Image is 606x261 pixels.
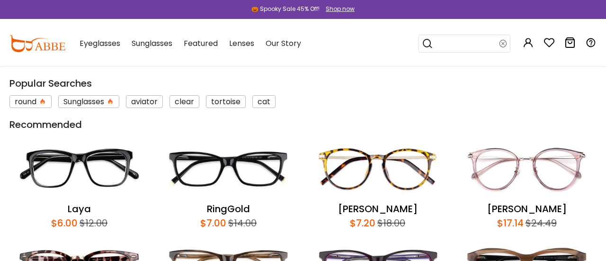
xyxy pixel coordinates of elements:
img: abbeglasses.com [9,35,65,52]
span: Featured [184,38,218,49]
div: $18.00 [375,216,405,230]
a: [PERSON_NAME] [338,202,418,216]
span: Our Story [266,38,301,49]
a: [PERSON_NAME] [487,202,567,216]
img: Laya [9,136,149,202]
a: RingGold [207,202,250,216]
div: 🎃 Spooky Sale 45% Off! [251,5,320,13]
span: Eyeglasses [80,38,120,49]
span: Sunglasses [132,38,172,49]
a: Shop now [321,5,355,13]
div: Popular Searches [9,76,597,90]
img: Callie [308,136,447,202]
div: tortoise [206,95,246,108]
div: $17.14 [497,216,524,230]
div: $14.00 [226,216,257,230]
div: Sunglasses [58,95,119,108]
div: $12.00 [78,216,107,230]
div: clear [169,95,199,108]
img: Naomi [457,136,597,202]
a: Laya [68,202,91,216]
div: aviator [126,95,163,108]
img: RingGold [159,136,298,202]
span: Lenses [229,38,254,49]
div: $6.00 [51,216,78,230]
div: $7.00 [200,216,226,230]
div: Recommended [9,117,597,132]
div: $7.20 [350,216,375,230]
div: Shop now [326,5,355,13]
div: cat [252,95,276,108]
div: round [9,95,52,108]
div: $24.49 [524,216,557,230]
